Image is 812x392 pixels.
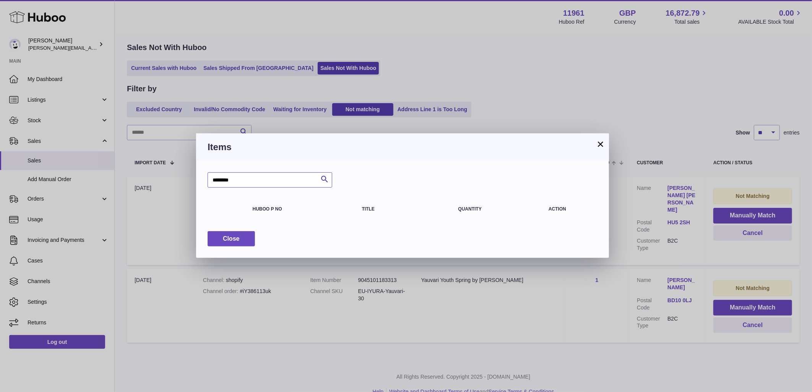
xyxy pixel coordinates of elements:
[245,199,354,219] th: Huboo P no
[208,231,255,247] button: Close
[596,139,605,149] button: ×
[423,199,517,219] th: Quantity
[354,199,423,219] th: Title
[223,235,240,242] span: Close
[208,141,598,153] h3: Items
[517,199,598,219] th: Action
